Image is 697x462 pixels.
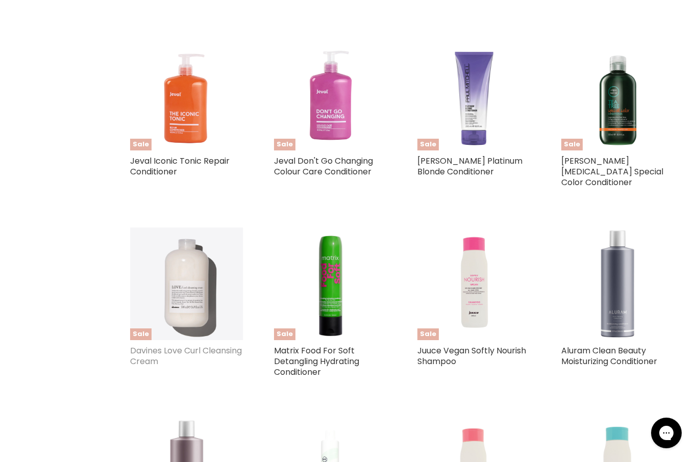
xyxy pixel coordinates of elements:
[274,345,359,378] a: Matrix Food For Soft Detangling Hydrating Conditioner
[561,37,675,150] img: Paul Mitchell Tea Tree Special Color Conditioner
[561,37,675,150] a: Paul Mitchell Tea Tree Special Color ConditionerSale
[130,37,243,150] a: Jeval Iconic Tonic Repair ConditionerSale
[130,139,152,150] span: Sale
[561,227,675,341] img: Aluram Clean Beauty Moisturizing Conditioner
[290,37,370,150] img: Jeval Don't Go Changing Colour Care Conditioner
[417,345,526,367] a: Juuce Vegan Softly Nourish Shampoo
[274,328,295,340] span: Sale
[417,155,522,177] a: [PERSON_NAME] Platinum Blonde Conditioner
[417,328,439,340] span: Sale
[417,139,439,150] span: Sale
[130,328,152,340] span: Sale
[130,227,243,341] img: Davines Love Curl Cleansing Cream
[130,155,230,177] a: Jeval Iconic Tonic Repair Conditioner
[274,227,387,341] a: Matrix Food For Soft Detangling Hydrating ConditionerSale
[274,227,387,341] img: Matrix Food For Soft Detangling Hydrating Conditioner
[130,227,243,341] a: Davines Love Curl Cleansing CreamSale
[646,414,687,452] iframe: Gorgias live chat messenger
[561,155,663,188] a: [PERSON_NAME] [MEDICAL_DATA] Special Color Conditioner
[417,227,531,341] a: Juuce Vegan Softly Nourish ShampooSale
[561,345,657,367] a: Aluram Clean Beauty Moisturizing Conditioner
[448,227,500,341] img: Juuce Vegan Softly Nourish Shampoo
[148,37,225,150] img: Jeval Iconic Tonic Repair Conditioner
[274,139,295,150] span: Sale
[561,139,583,150] span: Sale
[130,345,242,367] a: Davines Love Curl Cleansing Cream
[417,37,531,150] img: Paul Mitchell Platinum Blonde Conditioner
[274,37,387,150] a: Jeval Don't Go Changing Colour Care ConditionerSale
[274,155,373,177] a: Jeval Don't Go Changing Colour Care Conditioner
[417,37,531,150] a: Paul Mitchell Platinum Blonde ConditionerSale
